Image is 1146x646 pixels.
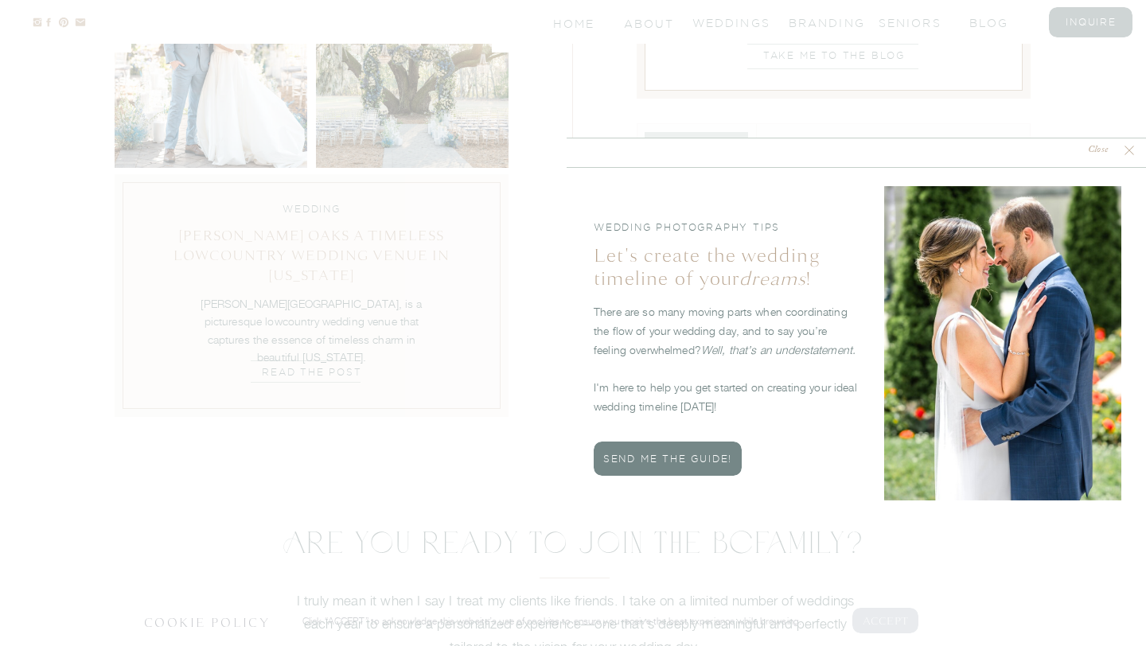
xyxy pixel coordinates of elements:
[863,613,909,628] p: AcCEPT
[163,522,984,566] h3: Are you ready to join the BCfamily?
[144,613,277,628] h3: Cookie policy
[192,295,431,331] p: [PERSON_NAME][GEOGRAPHIC_DATA], is a picturesque lowcountry wedding venue that captures the essen...
[739,267,806,291] i: dreams
[692,15,756,29] a: Weddings
[158,202,465,218] p: Wedding
[969,15,1033,29] a: blog
[594,220,850,235] h3: wedding photography tips
[701,343,856,356] i: Well, that’s an understatement.
[553,16,597,29] a: Home
[879,15,942,29] a: seniors
[624,16,672,29] a: About
[739,49,930,64] a: take me to the blog
[286,590,865,644] p: I truly mean it when I say I treat my clients like friends. I take on a limited number of wedding...
[1074,143,1121,158] nav: Close
[1059,15,1123,29] a: inquire
[216,365,407,381] a: Read the Post
[594,302,860,422] p: There are so many moving parts when coordinating the flow of your wedding day, and to say you’re ...
[594,451,742,466] a: send me the guide!
[151,226,472,258] a: [PERSON_NAME] Oaks a Timeless Lowcountry Wedding Venue in [US_STATE]
[594,245,860,282] h2: Let's create the wedding timeline of your !
[789,15,852,29] a: branding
